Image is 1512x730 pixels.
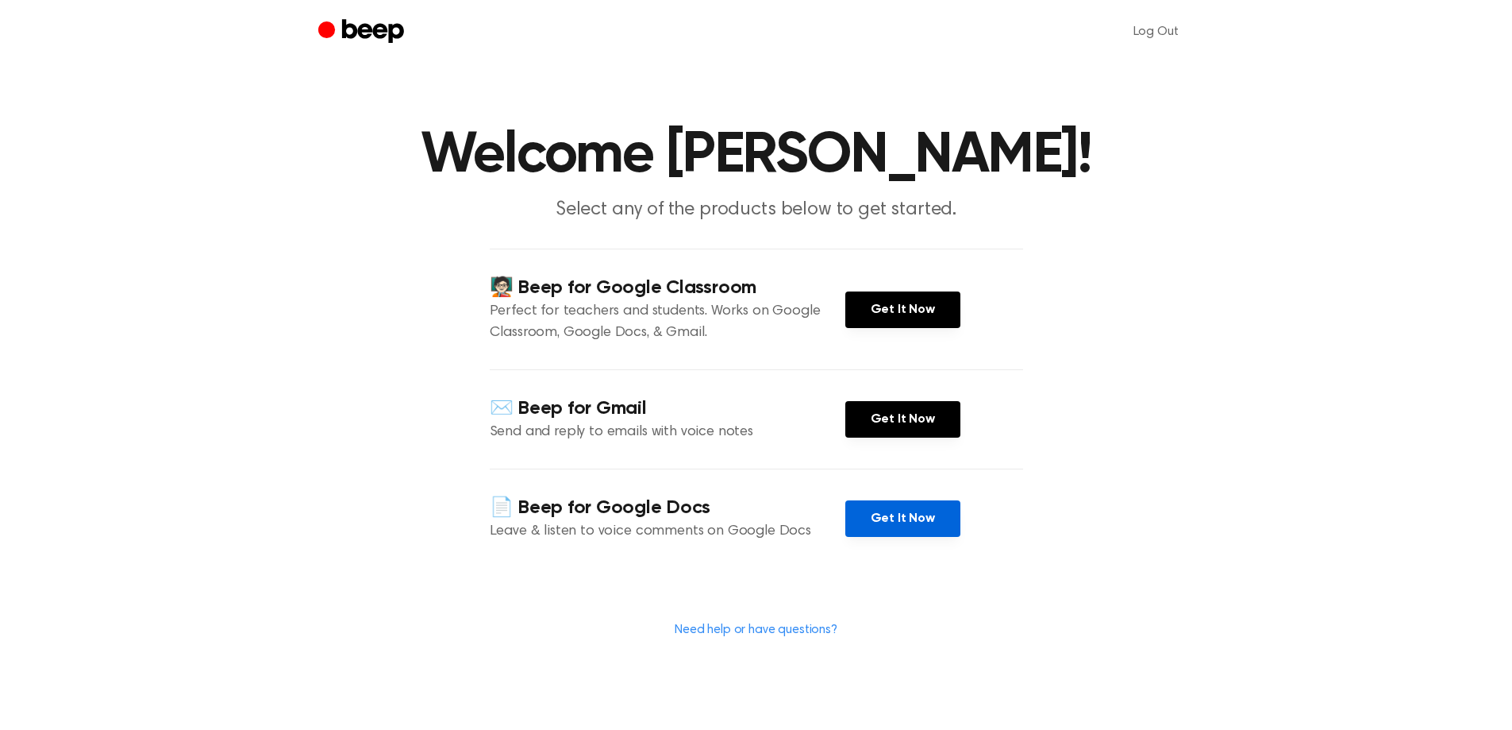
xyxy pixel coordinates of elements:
[490,301,845,344] p: Perfect for teachers and students. Works on Google Classroom, Google Docs, & Gmail.
[845,401,960,438] a: Get It Now
[490,495,845,521] h4: 📄 Beep for Google Docs
[490,521,845,543] p: Leave & listen to voice comments on Google Docs
[1118,13,1195,51] a: Log Out
[845,292,960,328] a: Get It Now
[318,17,408,48] a: Beep
[350,127,1163,184] h1: Welcome [PERSON_NAME]!
[845,500,960,537] a: Get It Now
[490,275,845,301] h4: 🧑🏻‍🏫 Beep for Google Classroom
[490,396,845,422] h4: ✉️ Beep for Gmail
[490,422,845,443] p: Send and reply to emails with voice notes
[452,197,1061,223] p: Select any of the products below to get started.
[675,624,837,636] a: Need help or have questions?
